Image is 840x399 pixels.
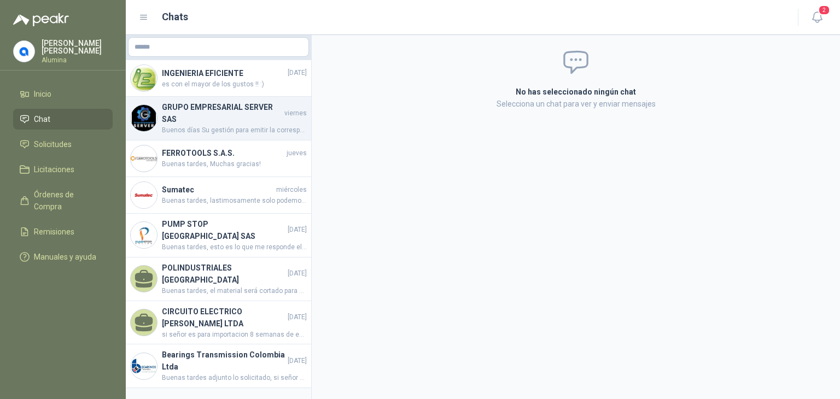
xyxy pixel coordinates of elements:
a: Solicitudes [13,134,113,155]
h1: Chats [162,9,188,25]
h4: PUMP STOP [GEOGRAPHIC_DATA] SAS [162,218,285,242]
h4: Bearings Transmission Colombia Ltda [162,349,285,373]
span: Buenos días Su gestión para emitir la correspondiente facturación electrónica, para la entrega re... [162,125,307,136]
a: CIRCUITO ELECTRICO [PERSON_NAME] LTDA[DATE]si señor es para importacion 8 semanas de entrega [126,301,311,345]
span: jueves [287,148,307,159]
span: Buenas tardes, esto es lo que me responde el area de mantenimiento con respecto a esta solcitud: ... [162,242,307,253]
a: Company LogoINGENIERIA EFICIENTE[DATE]es con el mayor de los gustos !! :) [126,60,311,97]
span: Solicitudes [34,138,72,150]
a: Company LogoSumatecmiércolesBuenas tardes, lastimosamente solo podemos cumplir con la venta de 1 ... [126,177,311,214]
span: [DATE] [288,356,307,366]
span: [DATE] [288,268,307,279]
h4: FERROTOOLS S.A.S. [162,147,284,159]
span: Licitaciones [34,163,74,175]
p: [PERSON_NAME] [PERSON_NAME] [42,39,113,55]
span: 2 [818,5,830,15]
a: Company LogoGRUPO EMPRESARIAL SERVER SASviernesBuenos días Su gestión para emitir la correspondie... [126,97,311,140]
span: si señor es para importacion 8 semanas de entrega [162,330,307,340]
span: Remisiones [34,226,74,238]
a: Chat [13,109,113,130]
a: Manuales y ayuda [13,247,113,267]
img: Company Logo [131,353,157,379]
p: Selecciona un chat para ver y enviar mensajes [385,98,767,110]
img: Company Logo [131,105,157,131]
span: Buenas tardes, el material será cortado para hacer piezas que sostengan los perfiles de aluminio ... [162,286,307,296]
span: viernes [284,108,307,119]
a: Licitaciones [13,159,113,180]
span: Manuales y ayuda [34,251,96,263]
a: Inicio [13,84,113,104]
span: Chat [34,113,50,125]
span: es con el mayor de los gustos !! :) [162,79,307,90]
h4: INGENIERIA EFICIENTE [162,67,285,79]
img: Company Logo [131,65,157,91]
button: 2 [807,8,827,27]
span: Órdenes de Compra [34,189,102,213]
img: Company Logo [131,182,157,208]
a: POLINDUSTRIALES [GEOGRAPHIC_DATA][DATE]Buenas tardes, el material será cortado para hacer piezas ... [126,257,311,301]
p: Alumina [42,57,113,63]
img: Company Logo [131,145,157,172]
a: Company LogoFERROTOOLS S.A.S.juevesBuenas tardes, Muchas gracias! [126,140,311,177]
span: Buenas tardes, lastimosamente solo podemos cumplir con la venta de 1 unidad, la segunda se vendió... [162,196,307,206]
h4: CIRCUITO ELECTRICO [PERSON_NAME] LTDA [162,306,285,330]
span: Inicio [34,88,51,100]
img: Company Logo [131,222,157,248]
span: Buenas tardes adjunto lo solicitado, si señor si se asumen fletes Gracias por contar con nosotros. [162,373,307,383]
span: [DATE] [288,225,307,235]
span: [DATE] [288,312,307,322]
a: Remisiones [13,221,113,242]
h4: GRUPO EMPRESARIAL SERVER SAS [162,101,282,125]
a: Órdenes de Compra [13,184,113,217]
h4: Sumatec [162,184,274,196]
span: Buenas tardes, Muchas gracias! [162,159,307,169]
span: miércoles [276,185,307,195]
span: [DATE] [288,68,307,78]
h4: POLINDUSTRIALES [GEOGRAPHIC_DATA] [162,262,285,286]
img: Company Logo [14,41,34,62]
h2: No has seleccionado ningún chat [385,86,767,98]
img: Logo peakr [13,13,69,26]
a: Company LogoPUMP STOP [GEOGRAPHIC_DATA] SAS[DATE]Buenas tardes, esto es lo que me responde el are... [126,214,311,257]
a: Company LogoBearings Transmission Colombia Ltda[DATE]Buenas tardes adjunto lo solicitado, si seño... [126,344,311,388]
